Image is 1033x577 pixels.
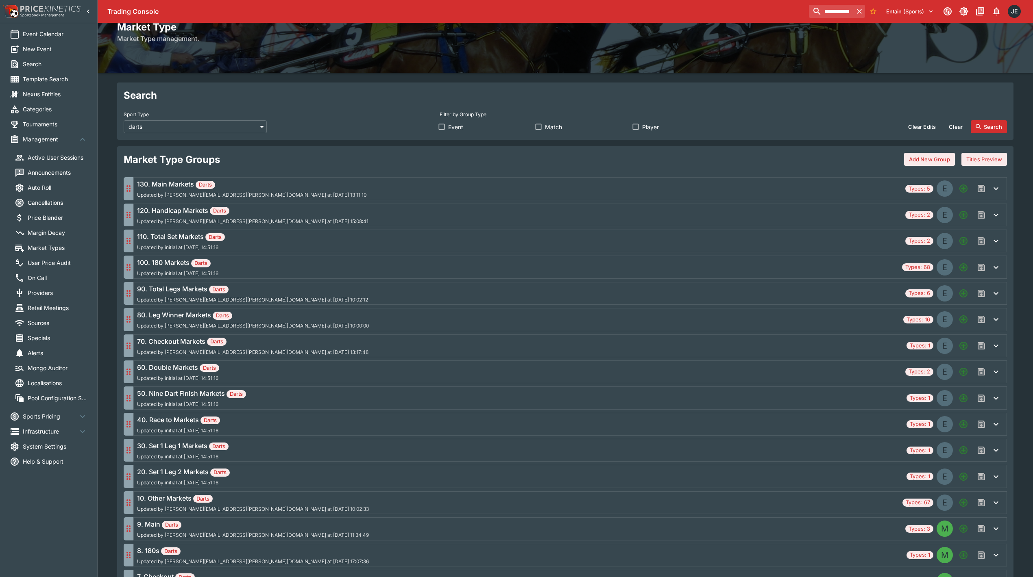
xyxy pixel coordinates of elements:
[137,375,219,381] span: Updated by initial at [DATE] 14:51:16
[971,120,1007,133] button: Search
[23,45,87,53] span: New Event
[28,394,87,402] span: Pool Configuration Sets
[974,417,989,432] span: Save changes to the Market Type group
[210,207,229,215] span: Darts
[23,442,87,451] span: System Settings
[974,443,989,458] span: Save changes to the Market Type group
[902,263,933,271] span: Types: 68
[28,228,87,237] span: Margin Decay
[137,206,368,215] h6: 120. Handicap Markets
[137,362,219,372] h6: 60. Double Markets
[210,469,230,477] span: Darts
[905,368,933,376] span: Types: 2
[137,388,246,398] h6: 50. Nine Dart Finish Markets
[937,547,953,563] div: MATCH
[23,90,87,98] span: Nexus Entities
[937,285,953,302] div: EVENT
[137,454,229,460] span: Updated by initial at [DATE] 14:51:16
[905,525,933,533] span: Types: 3
[137,532,369,538] span: Updated by [PERSON_NAME][EMAIL_ADDRESS][PERSON_NAME][DOMAIN_NAME] at [DATE] 11:34:49
[974,312,989,327] span: Save changes to the Market Type group
[956,208,971,222] button: Add a new Market type to the group
[200,416,220,425] span: Darts
[903,120,941,133] button: Clear Edits
[28,288,87,297] span: Providers
[937,521,953,537] div: MATCH
[974,286,989,301] span: Save changes to the Market Type group
[956,338,971,353] button: Add a new Market type to the group
[440,111,486,118] p: Filter by Group Type
[937,495,953,511] div: EVENT
[809,5,854,18] input: search
[907,473,933,481] span: Types: 1
[956,495,971,510] button: Add a new Market type to the group
[974,521,989,536] span: Save changes to the Market Type group
[974,495,989,510] span: Save changes to the Market Type group
[907,447,933,455] span: Types: 1
[137,546,369,555] h6: 8. 180s
[956,312,971,327] button: Add a new Market type to the group
[207,338,227,346] span: Darts
[137,493,369,503] h6: 10. Other Markets
[905,185,933,193] span: Types: 5
[23,60,87,68] span: Search
[28,183,87,192] span: Auto Roll
[1008,5,1021,18] div: James Edlin
[937,416,953,432] div: EVENT
[23,30,87,38] span: Event Calendar
[956,521,971,536] button: Add a new Market type to the group
[137,428,220,434] span: Updated by initial at [DATE] 14:51:16
[162,521,181,529] span: Darts
[23,135,78,143] span: Management
[937,364,953,380] div: EVENT
[937,390,953,406] div: EVENT
[137,258,218,267] h6: 100. 180 Markets
[28,213,87,222] span: Price Blender
[209,443,229,451] span: Darts
[191,259,211,267] span: Darts
[937,233,953,249] div: EVENT
[124,120,267,133] div: darts
[956,364,971,379] button: Add a new Market type to the group
[28,273,87,282] span: On Call
[137,415,220,425] h6: 40. Race to Markets
[137,323,369,329] span: Updated by [PERSON_NAME][EMAIL_ADDRESS][PERSON_NAME][DOMAIN_NAME] at [DATE] 10:00:00
[937,442,953,458] div: EVENT
[28,364,87,372] span: Mongo Auditor
[107,7,806,16] div: Trading Console
[974,234,989,248] span: Save changes to the Market Type group
[937,311,953,328] div: EVENT
[907,394,933,402] span: Types: 1
[28,243,87,252] span: Market Types
[137,401,246,407] span: Updated by initial at [DATE] 14:51:16
[161,547,181,555] span: Darts
[881,5,939,18] button: Select Tenant
[23,427,78,436] span: Infrastructure
[196,181,215,189] span: Darts
[137,480,230,486] span: Updated by initial at [DATE] 14:51:16
[137,349,368,355] span: Updated by [PERSON_NAME][EMAIL_ADDRESS][PERSON_NAME][DOMAIN_NAME] at [DATE] 13:17:48
[937,469,953,485] div: EVENT
[28,319,87,327] span: Sources
[956,260,971,275] button: Add a new Market type to the group
[956,548,971,562] button: Add a new Market type to the group
[193,495,213,503] span: Darts
[213,312,232,320] span: Darts
[974,208,989,222] span: Save changes to the Market Type group
[867,5,880,18] button: No Bookmarks
[124,153,220,166] h2: Market Type Groups
[124,89,1007,102] h2: Search
[137,310,369,320] h6: 80. Leg Winner Markets
[137,519,369,529] h6: 9. Main
[28,304,87,312] span: Retail Meetings
[23,412,78,421] span: Sports Pricing
[940,4,955,19] button: Connected to PK
[137,192,366,198] span: Updated by [PERSON_NAME][EMAIL_ADDRESS][PERSON_NAME][DOMAIN_NAME] at [DATE] 13:11:10
[1005,2,1023,20] button: James Edlin
[905,211,933,219] span: Types: 2
[28,198,87,207] span: Cancellations
[974,364,989,379] span: Save changes to the Market Type group
[448,123,463,131] span: Event
[117,21,1013,33] h2: Market Type
[974,260,989,275] span: Save changes to the Market Type group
